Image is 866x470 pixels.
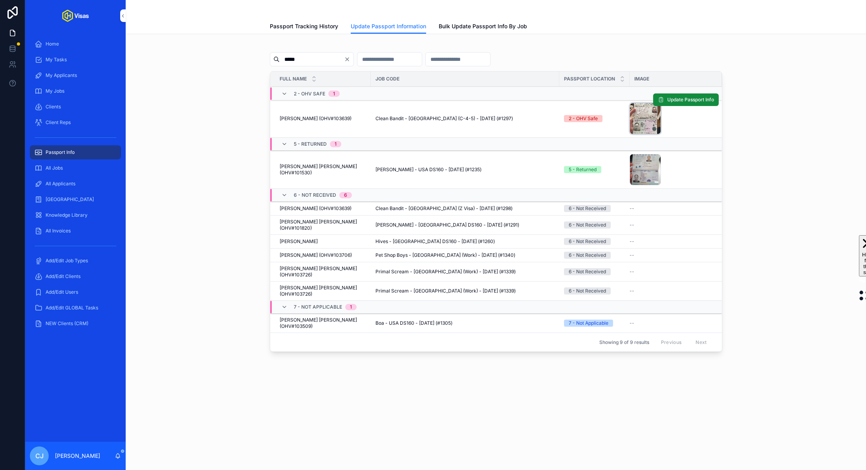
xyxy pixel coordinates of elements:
a: NEW Clients (CRM) [30,316,121,331]
a: [PERSON_NAME] [280,238,366,245]
a: 6 - Not Received [564,287,625,294]
a: Primal Scream - [GEOGRAPHIC_DATA] (Work) - [DATE] (#1339) [375,269,555,275]
a: [PERSON_NAME] - [GEOGRAPHIC_DATA] DS160 - [DATE] (#1291) [375,222,555,228]
a: 5 - Returned [564,166,625,173]
a: 6 - Not Received [564,221,625,229]
div: 6 - Not Received [569,268,606,275]
span: [PERSON_NAME] (OHV#103639) [280,115,352,122]
span: 2 - OHV Safe [294,91,325,97]
span: Update Passport Information [351,22,426,30]
span: NEW Clients (CRM) [46,320,88,327]
span: My Applicants [46,72,77,79]
a: Boa - USA DS160 - [DATE] (#1305) [375,320,555,326]
span: Add/Edit Users [46,289,78,295]
a: [PERSON_NAME] [PERSON_NAME] (OHV#103726) [280,265,366,278]
a: [PERSON_NAME] (OHV#103639) [280,205,366,212]
a: Add/Edit Clients [30,269,121,283]
a: -- [630,288,712,294]
a: [PERSON_NAME] (OHV#103639) [280,115,366,122]
a: Add/Edit Job Types [30,254,121,268]
img: App logo [62,9,89,22]
span: My Jobs [46,88,64,94]
span: -- [630,269,634,275]
a: Clean Bandit - [GEOGRAPHIC_DATA] (C-4-5) - [DATE] (#1297) [375,115,555,122]
span: My Tasks [46,57,67,63]
a: -- [630,320,712,326]
a: -- [630,238,712,245]
a: -- [630,252,712,258]
span: Clean Bandit - [GEOGRAPHIC_DATA] (C-4-5) - [DATE] (#1297) [375,115,513,122]
span: -- [630,320,634,326]
a: Primal Scream - [GEOGRAPHIC_DATA] (Work) - [DATE] (#1339) [375,288,555,294]
a: [PERSON_NAME] (OHV#103706) [280,252,366,258]
a: [PERSON_NAME] [PERSON_NAME] (OHV#101530) [280,163,366,176]
a: -- [630,222,712,228]
span: Primal Scream - [GEOGRAPHIC_DATA] (Work) - [DATE] (#1339) [375,288,516,294]
span: Job Code [375,76,399,82]
div: 1 [335,141,337,147]
span: [PERSON_NAME] [280,238,318,245]
span: -- [630,205,634,212]
a: Add/Edit Users [30,285,121,299]
span: Primal Scream - [GEOGRAPHIC_DATA] (Work) - [DATE] (#1339) [375,269,516,275]
a: [PERSON_NAME] [PERSON_NAME] (OHV#101820) [280,219,366,231]
span: Passport Tracking History [270,22,338,30]
div: 2 - OHV Safe [569,115,598,122]
button: Clear [344,56,353,62]
span: Add/Edit GLOBAL Tasks [46,305,98,311]
span: Image [634,76,649,82]
span: Passport Location [564,76,615,82]
a: Passport Tracking History [270,19,338,35]
span: Clients [46,104,61,110]
span: 7 - Not Applicable [294,304,342,310]
a: Home [30,37,121,51]
a: Add/Edit GLOBAL Tasks [30,301,121,315]
span: [GEOGRAPHIC_DATA] [46,196,94,203]
a: 6 - Not Received [564,205,625,212]
p: [PERSON_NAME] [55,452,100,460]
div: 6 - Not Received [569,205,606,212]
span: [PERSON_NAME] - [GEOGRAPHIC_DATA] DS160 - [DATE] (#1291) [375,222,519,228]
a: Client Reps [30,115,121,130]
a: Hives - [GEOGRAPHIC_DATA] DS160 - [DATE] (#1260) [375,238,555,245]
span: -- [630,288,634,294]
span: Boa - USA DS160 - [DATE] (#1305) [375,320,452,326]
span: Client Reps [46,119,71,126]
span: [PERSON_NAME] [PERSON_NAME] (OHV#103509) [280,317,366,329]
span: Showing 9 of 9 results [599,339,649,346]
span: Home [46,41,59,47]
div: scrollable content [25,31,126,341]
span: Knowledge Library [46,212,88,218]
a: -- [630,269,712,275]
span: -- [630,252,634,258]
span: All Jobs [46,165,63,171]
a: My Jobs [30,84,121,98]
a: 6 - Not Received [564,268,625,275]
span: Add/Edit Clients [46,273,81,280]
a: My Applicants [30,68,121,82]
a: Bulk Update Passport Info By Job [439,19,527,35]
a: My Tasks [30,53,121,67]
a: Update Passport Information [351,19,426,34]
span: 5 - Returned [294,141,327,147]
span: Bulk Update Passport Info By Job [439,22,527,30]
a: Knowledge Library [30,208,121,222]
span: [PERSON_NAME] - USA DS160 - [DATE] (#1235) [375,166,482,173]
button: Update Passport Info [653,93,719,106]
a: Clean Bandit - [GEOGRAPHIC_DATA] (Z Visa) - [DATE] (#1298) [375,205,555,212]
a: All Applicants [30,177,121,191]
span: Pet Shop Boys - [GEOGRAPHIC_DATA] (Work) - [DATE] (#1340) [375,252,515,258]
a: [PERSON_NAME] - USA DS160 - [DATE] (#1235) [375,166,555,173]
span: -- [630,222,634,228]
div: 7 - Not Applicable [569,320,608,327]
span: 6 - Not Received [294,192,336,198]
div: 6 [344,192,347,198]
span: Hives - [GEOGRAPHIC_DATA] DS160 - [DATE] (#1260) [375,238,495,245]
div: 5 - Returned [569,166,597,173]
span: All Invoices [46,228,71,234]
div: 1 [333,91,335,97]
span: [PERSON_NAME] (OHV#103639) [280,205,352,212]
span: -- [630,238,634,245]
a: Passport Info [30,145,121,159]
